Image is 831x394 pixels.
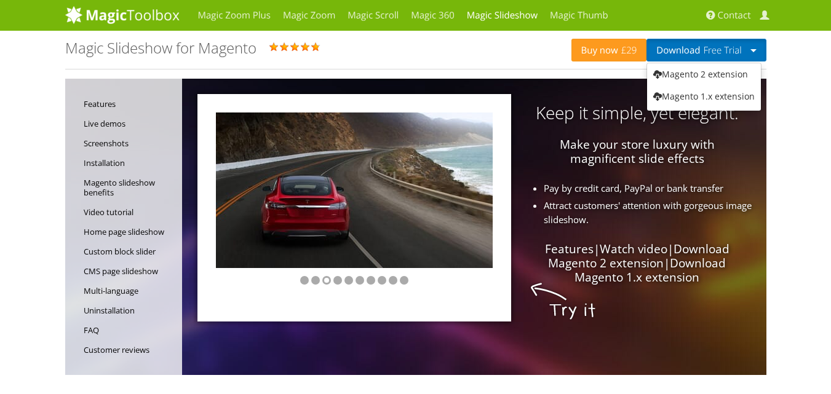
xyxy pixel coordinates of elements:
p: Make your store luxury with magnificent slide effects [182,138,742,166]
a: Customer reviews [84,340,176,360]
a: Custom block slider [84,242,176,261]
a: Video tutorial [84,202,176,222]
span: £29 [618,45,637,55]
a: Buy now£29 [571,39,647,61]
a: CMS page slideshow [84,261,176,281]
span: Free Trial [700,45,741,55]
a: Magento slideshow benefits [84,173,176,202]
a: Magento 1.x extension [647,89,761,104]
a: Watch video [600,241,667,257]
a: Screenshots [84,133,176,153]
a: Multi-language [84,281,176,301]
img: MagicToolbox.com - Image tools for your website [65,6,180,24]
a: Features [84,94,176,114]
div: Rating: 5.0 ( ) [65,40,571,60]
a: Magento 2 extension [647,66,761,82]
img: Magic Slideshow for Magento [216,112,493,268]
a: Uninstallation [84,301,176,320]
a: Features [545,241,594,257]
p: | | | [182,242,742,285]
a: Installation [84,153,176,173]
h3: Keep it simple, yet elegant. [182,103,742,122]
a: Home page slideshow [84,222,176,242]
a: Live demos [84,114,176,133]
button: DownloadFree Trial [646,39,766,61]
span: Contact [718,9,751,22]
a: Download Magento 1.x extension [575,255,726,285]
a: Download Magento 2 extension [548,241,730,271]
a: FAQ [84,320,176,340]
h1: Magic Slideshow for Magento [65,40,256,56]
